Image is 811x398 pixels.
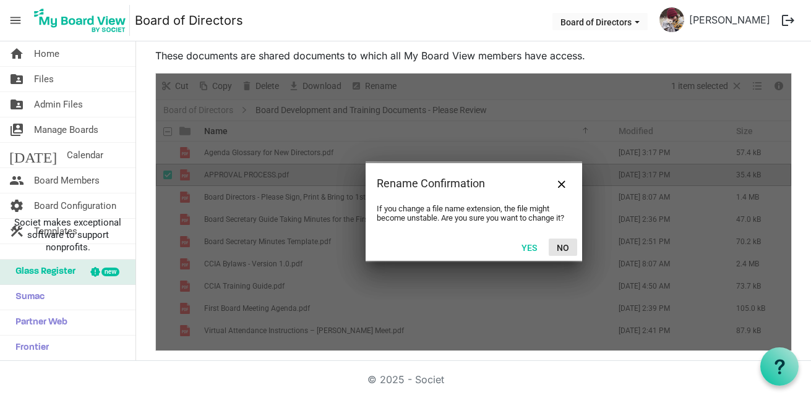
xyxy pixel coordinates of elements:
button: No [549,239,577,256]
span: folder_shared [9,92,24,117]
span: Partner Web [9,310,67,335]
a: [PERSON_NAME] [684,7,775,32]
span: menu [4,9,27,32]
img: My Board View Logo [30,5,130,36]
img: a6ah0srXjuZ-12Q8q2R8a_YFlpLfa_R6DrblpP7LWhseZaehaIZtCsKbqyqjCVmcIyzz-CnSwFS6VEpFR7BkWg_thumb.png [659,7,684,32]
div: Rename Confirmation [377,174,532,193]
button: Yes [513,239,545,256]
button: logout [775,7,801,33]
div: If you change a file name extension, the file might become unstable. Are you sure you want to cha... [377,204,571,222]
span: Sumac [9,285,45,310]
span: people [9,168,24,193]
div: new [101,268,119,276]
span: Admin Files [34,92,83,117]
span: home [9,41,24,66]
span: Calendar [67,143,103,167]
span: Board Members [34,168,100,193]
span: switch_account [9,117,24,142]
span: [DATE] [9,143,57,167]
span: Glass Register [9,260,75,284]
span: Societ makes exceptional software to support nonprofits. [6,216,130,253]
p: These documents are shared documents to which all My Board View members have access. [155,48,792,63]
a: © 2025 - Societ [367,373,444,386]
a: Board of Directors [135,8,243,33]
span: settings [9,193,24,218]
button: Board of Directors dropdownbutton [552,13,648,30]
span: folder_shared [9,67,24,91]
span: Files [34,67,54,91]
span: Frontier [9,336,49,360]
button: Close [552,174,571,193]
a: My Board View Logo [30,5,135,36]
span: Home [34,41,59,66]
span: Manage Boards [34,117,98,142]
span: Board Configuration [34,193,116,218]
